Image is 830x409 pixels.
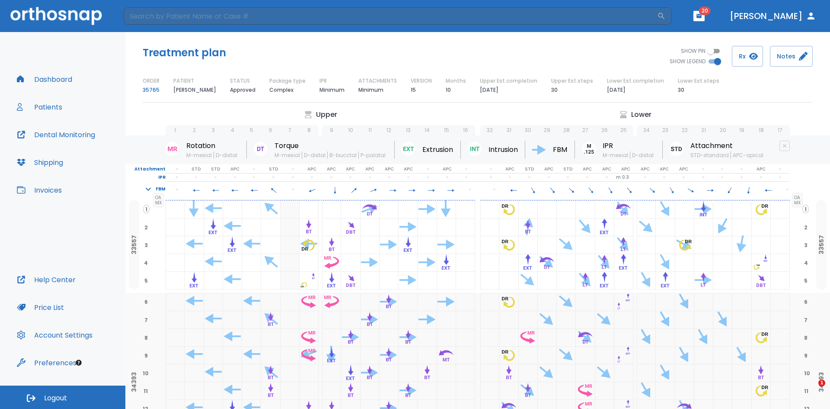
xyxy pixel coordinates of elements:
[444,126,449,134] p: 15
[141,369,150,377] span: 10
[720,186,739,193] span: 210°
[757,165,766,173] p: APC
[348,126,353,134] p: 10
[802,205,809,213] span: 1
[346,165,355,173] p: APC
[269,85,294,95] p: Complex
[504,186,524,193] span: 270°
[325,186,345,193] span: 180°
[143,223,150,231] span: 2
[383,186,402,193] span: 90°
[143,277,150,284] span: 5
[670,58,705,65] span: SHOW LEGEND
[402,186,422,193] span: 90°
[422,145,453,155] p: Extrusion
[319,85,345,95] p: Minimum
[75,359,83,367] div: Tooltip anchor
[281,329,300,347] div: extracted
[186,141,239,151] p: Rotation
[281,201,300,219] div: extracted
[319,77,327,85] p: IPR
[411,77,432,85] p: VERSION
[801,380,821,400] iframe: Intercom live chat
[544,126,550,134] p: 29
[143,316,150,324] span: 7
[230,165,239,173] p: APC
[131,372,137,392] p: 34393
[699,6,711,15] span: 20
[327,165,336,173] p: APC
[818,372,825,392] p: 34393
[607,85,626,95] p: [DATE]
[544,165,553,173] p: APC
[186,151,214,159] span: M-mesial
[142,259,150,267] span: 4
[303,186,322,193] span: 250°
[463,126,468,134] p: 16
[643,186,662,193] span: 130°
[192,165,201,173] p: STD
[600,186,620,193] span: 150°
[131,235,137,254] p: 33557
[682,126,688,134] p: 22
[12,69,77,90] button: Dashboard
[525,126,531,134] p: 30
[281,219,300,236] div: extracted
[620,126,627,134] p: 25
[641,165,650,173] p: APC
[406,126,411,134] p: 13
[44,393,67,403] span: Logout
[206,186,225,193] span: 270°
[739,126,744,134] p: 19
[269,77,306,85] p: Package type
[759,186,778,193] span: 270°
[802,241,809,249] span: 3
[12,325,98,345] a: Account Settings
[12,180,67,200] button: Invoices
[12,124,100,145] button: Dental Monitoring
[281,272,300,290] div: extracted
[358,77,397,85] p: ATTACHMENTS
[143,46,226,60] h5: Treatment plan
[364,186,383,193] span: 70°
[678,77,719,85] p: Lower Est.steps
[302,151,327,159] span: D-distal
[701,126,706,134] p: 21
[12,97,67,117] button: Patients
[193,126,196,134] p: 2
[281,382,300,400] div: extracted
[245,186,264,193] span: 270°
[802,369,812,377] span: 10
[681,47,705,55] span: SHOW PIN
[143,77,160,85] p: ORDER
[802,334,809,341] span: 8
[143,298,150,306] span: 6
[562,186,581,193] span: 130°
[425,126,430,134] p: 14
[275,141,387,151] p: Torque
[12,352,82,373] button: Preferences
[802,298,809,306] span: 6
[250,126,253,134] p: 5
[616,174,629,181] p: m 0.3
[631,109,651,120] p: Lower
[156,185,166,193] p: FBM
[443,165,452,173] p: APC
[525,165,534,173] p: STD
[553,145,567,155] p: FBM
[125,174,166,181] p: IPR
[524,186,543,193] span: 150°
[601,126,608,134] p: 26
[307,126,311,134] p: 8
[264,186,283,193] span: 310°
[143,85,160,95] a: 35765
[411,85,416,95] p: 15
[802,223,809,231] span: 2
[759,126,764,134] p: 18
[173,77,194,85] p: PATIENT
[12,269,81,290] a: Help Center
[720,126,726,134] p: 20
